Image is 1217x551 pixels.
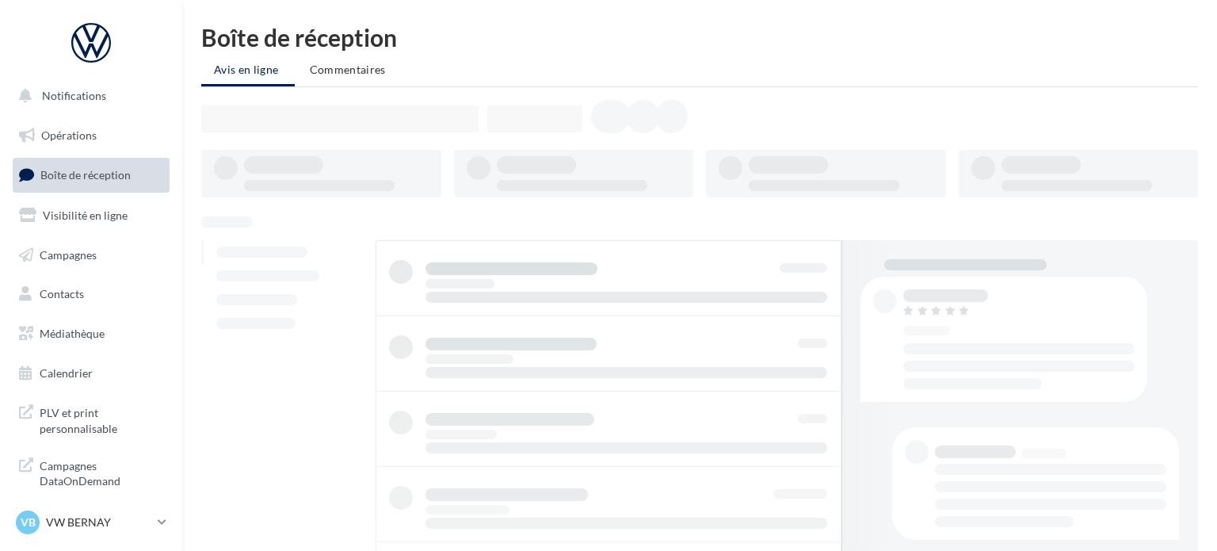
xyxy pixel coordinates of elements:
span: PLV et print personnalisable [40,402,163,436]
span: Campagnes [40,247,97,261]
button: Notifications [10,79,166,113]
span: VB [21,515,36,530]
span: Contacts [40,287,84,300]
a: Boîte de réception [10,158,173,192]
span: Notifications [42,89,106,102]
a: Médiathèque [10,317,173,350]
a: Campagnes DataOnDemand [10,449,173,496]
a: PLV et print personnalisable [10,396,173,442]
p: VW BERNAY [46,515,151,530]
span: Calendrier [40,366,93,380]
span: Visibilité en ligne [43,209,128,222]
span: Médiathèque [40,327,105,340]
a: Opérations [10,119,173,152]
a: Visibilité en ligne [10,199,173,232]
span: Boîte de réception [40,168,131,182]
span: Commentaires [310,63,386,76]
span: Campagnes DataOnDemand [40,455,163,489]
div: Boîte de réception [201,25,1198,49]
a: VB VW BERNAY [13,507,170,538]
span: Opérations [41,128,97,142]
a: Contacts [10,277,173,311]
a: Calendrier [10,357,173,390]
a: Campagnes [10,239,173,272]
